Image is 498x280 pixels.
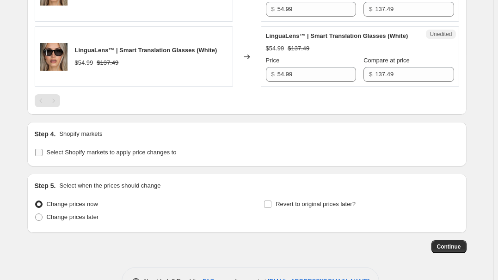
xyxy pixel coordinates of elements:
span: Unedited [430,30,452,38]
span: Change prices later [47,213,99,220]
span: LinguaLens™ | Smart Translation Glasses (White) [75,47,217,54]
span: $137.49 [288,45,309,52]
span: $ [271,6,275,12]
span: $54.99 [75,59,93,66]
span: Continue [437,243,461,250]
span: $54.99 [266,45,284,52]
span: Select Shopify markets to apply price changes to [47,149,177,156]
span: $137.49 [97,59,118,66]
span: $ [369,71,372,78]
span: Revert to original prices later? [276,201,356,207]
img: 16_7913b77d-999b-4c90-8412-b26186ef63cd_80x.jpg [40,43,68,71]
p: Select when the prices should change [59,181,160,190]
button: Continue [431,240,467,253]
h2: Step 5. [35,181,56,190]
h2: Step 4. [35,129,56,139]
span: Price [266,57,280,64]
span: $ [369,6,372,12]
span: Compare at price [363,57,410,64]
p: Shopify markets [59,129,102,139]
span: $ [271,71,275,78]
nav: Pagination [35,94,60,107]
span: LinguaLens™ | Smart Translation Glasses (White) [266,32,408,39]
span: Change prices now [47,201,98,207]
